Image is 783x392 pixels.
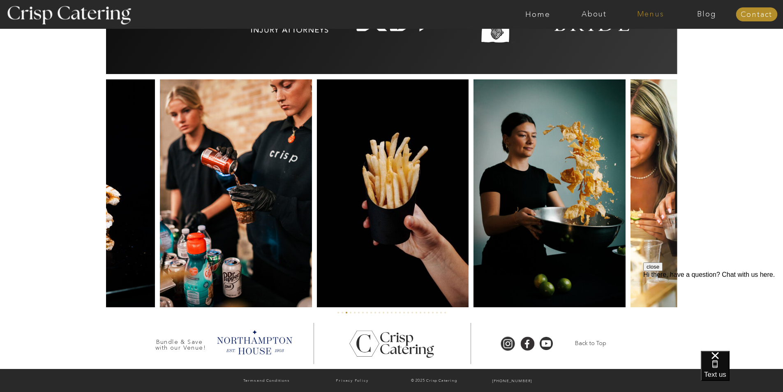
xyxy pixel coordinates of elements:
[337,312,339,313] li: Page dot 1
[440,312,442,313] li: Page dot 26
[225,377,308,385] a: Terms and Conditions
[565,339,617,348] a: Back to Top
[444,312,446,313] li: Page dot 27
[342,312,343,313] li: Page dot 2
[736,11,777,19] a: Contact
[311,377,394,385] a: Privacy Policy
[622,10,679,19] a: Menus
[701,351,783,392] iframe: podium webchat widget bubble
[475,377,550,385] a: [PHONE_NUMBER]
[510,10,566,19] a: Home
[152,339,209,347] h3: Bundle & Save with our Venue!
[679,10,735,19] a: Blog
[566,10,622,19] a: About
[643,262,783,361] iframe: podium webchat widget prompt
